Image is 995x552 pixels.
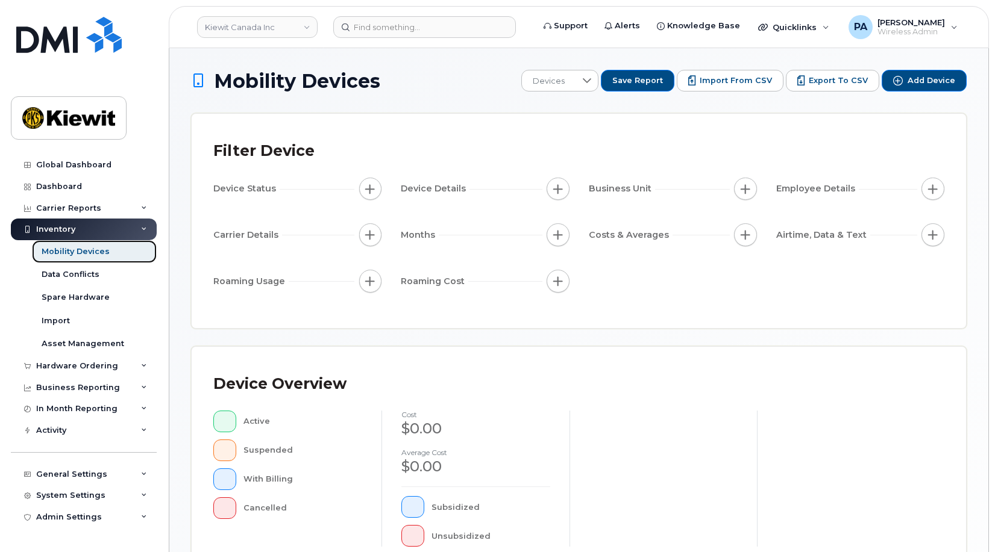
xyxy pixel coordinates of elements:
button: Import from CSV [677,70,783,91]
div: Subsidized [432,496,550,518]
button: Add Device [882,70,967,91]
iframe: Messenger Launcher [943,500,986,543]
span: Save Report [612,75,663,86]
span: Roaming Cost [401,275,468,288]
span: Import from CSV [700,75,772,86]
div: With Billing [243,468,363,490]
div: $0.00 [401,418,550,439]
div: Cancelled [243,497,363,519]
span: Devices [522,70,576,92]
div: Device Overview [213,368,347,400]
span: Add Device [908,75,955,86]
span: Business Unit [589,182,655,195]
div: Suspended [243,439,363,461]
span: Months [401,229,439,241]
span: Costs & Averages [589,229,673,241]
div: $0.00 [401,456,550,477]
span: Mobility Devices [214,70,380,91]
div: Active [243,411,363,432]
span: Device Details [401,182,469,195]
h4: cost [401,411,550,418]
span: Employee Details [776,182,859,195]
button: Save Report [601,70,674,91]
span: Roaming Usage [213,275,289,288]
button: Export to CSV [786,70,879,91]
div: Filter Device [213,135,315,167]
span: Device Status [213,182,280,195]
span: Carrier Details [213,229,282,241]
span: Airtime, Data & Text [776,229,870,241]
div: Unsubsidized [432,525,550,547]
span: Export to CSV [809,75,868,86]
h4: Average cost [401,448,550,456]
